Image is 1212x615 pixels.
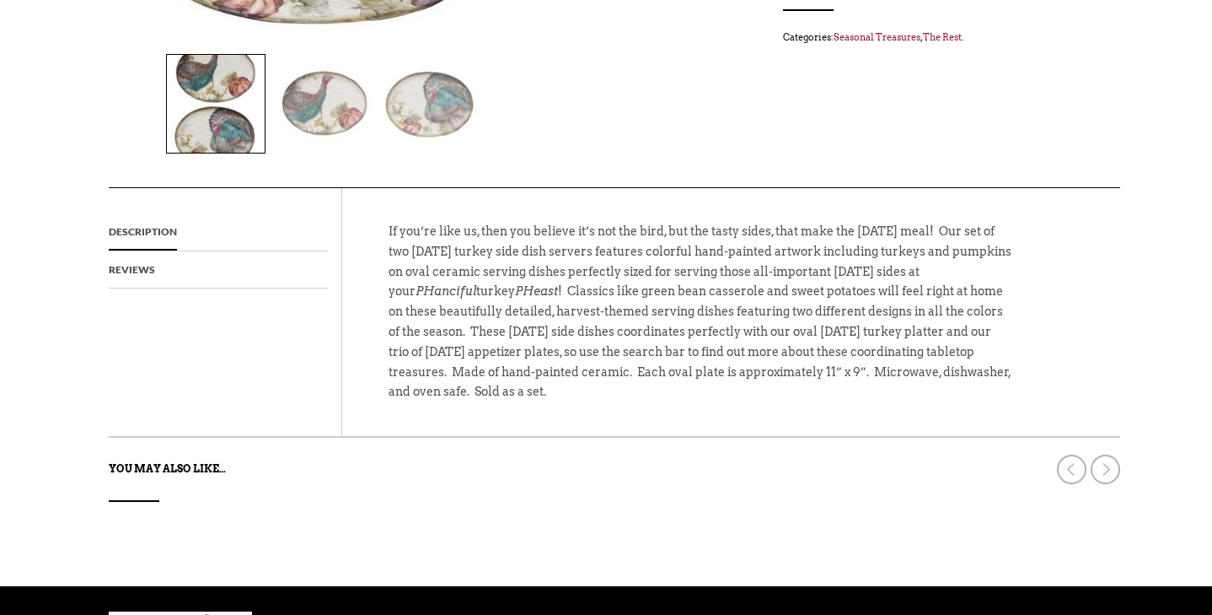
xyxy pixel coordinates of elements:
[416,284,476,298] em: PHanciful
[834,31,920,43] a: Seasonal Treasures
[515,284,558,298] em: PHeast
[109,213,177,251] a: Description
[783,28,1103,46] span: Categories: , .
[923,31,962,43] a: The Rest
[109,251,155,289] a: Reviews
[109,462,226,475] strong: You may also like…
[389,222,1012,419] p: If you’re like us, then you believe it’s not the bird, but the tasty sides, that make the [DATE] ...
